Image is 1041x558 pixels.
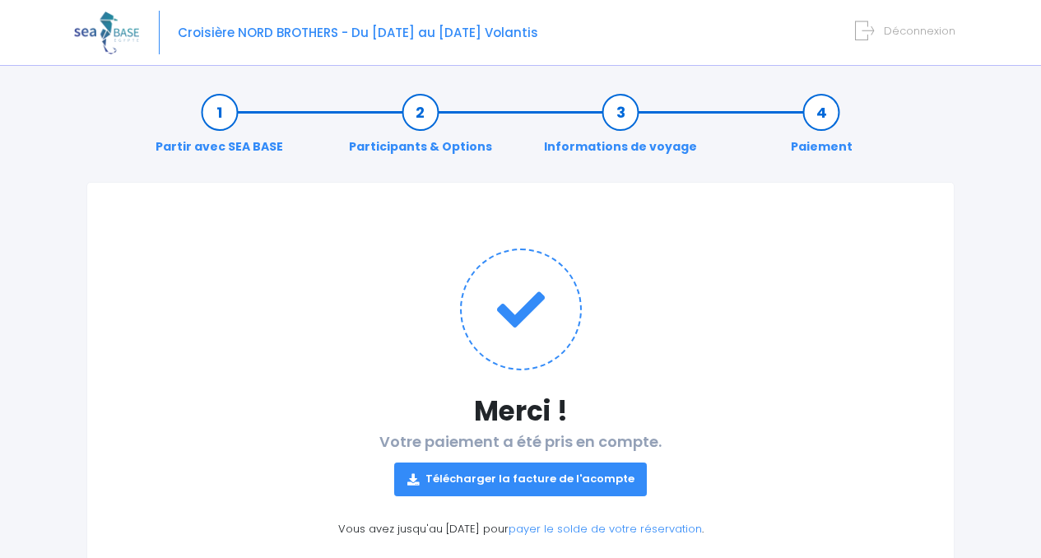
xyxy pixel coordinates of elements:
[884,23,955,39] span: Déconnexion
[509,521,702,537] a: payer le solde de votre réservation
[536,104,705,156] a: Informations de voyage
[120,433,921,496] h2: Votre paiement a été pris en compte.
[120,521,921,537] p: Vous avez jusqu'au [DATE] pour .
[147,104,291,156] a: Partir avec SEA BASE
[178,24,538,41] span: Croisière NORD BROTHERS - Du [DATE] au [DATE] Volantis
[783,104,861,156] a: Paiement
[120,395,921,427] h1: Merci !
[394,463,648,495] a: Télécharger la facture de l'acompte
[341,104,500,156] a: Participants & Options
